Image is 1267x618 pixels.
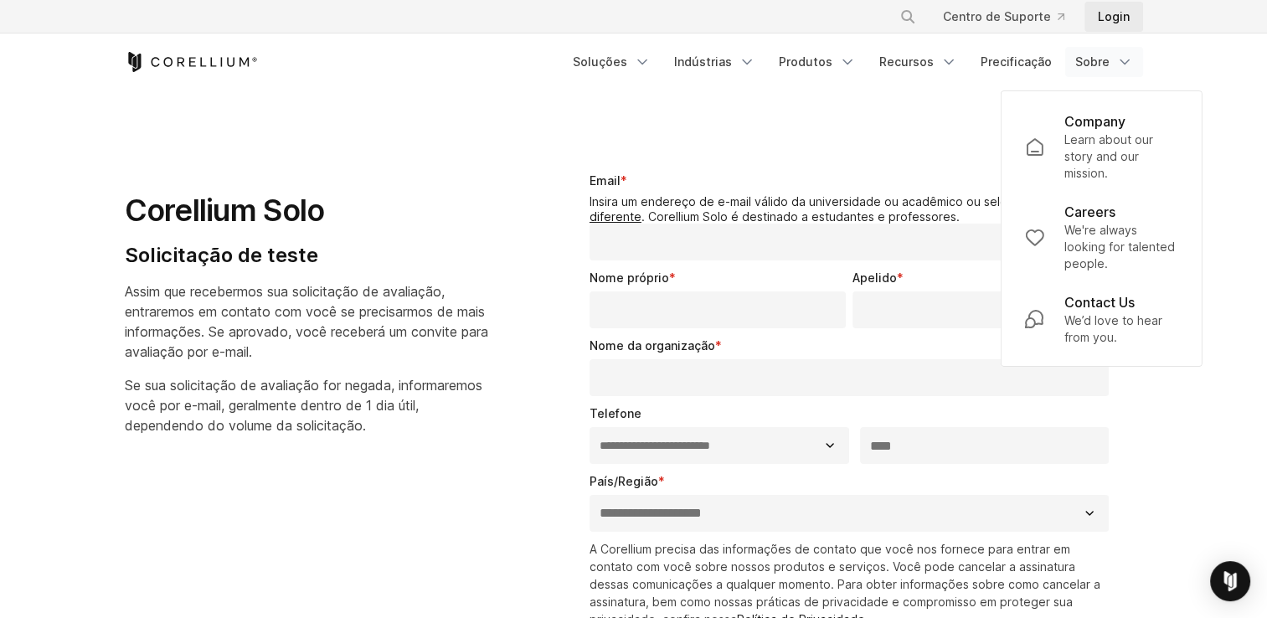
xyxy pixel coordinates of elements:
font: Produtos [779,54,832,70]
a: Login [1084,2,1143,32]
div: Menu de navegação [563,47,1143,77]
span: Email [590,173,621,188]
p: We're always looking for talented people. [1064,222,1178,272]
p: Company [1064,111,1125,131]
div: Menu de navegação [879,2,1143,32]
legend: Insira um endereço de e-mail válido da universidade ou acadêmico ou selecione um . Corellium Solo... [590,194,1116,224]
h1: Corellium Solo [125,192,489,229]
span: Apelido [852,270,897,285]
span: Se sua solicitação de avaliação for negada, informaremos você por e-mail, geralmente dentro de 1 ... [125,377,482,434]
font: Sobre [1075,54,1110,70]
a: Corellium Início [125,52,258,72]
p: Contact Us [1064,292,1135,312]
span: Nome da organização [590,338,715,353]
a: produto diferente [590,194,1103,224]
span: Assim que recebermos sua solicitação de avaliação, entraremos em contato com você se precisarmos ... [125,283,488,360]
p: Learn about our story and our mission. [1064,131,1178,182]
a: Company Learn about our story and our mission. [1011,101,1192,192]
a: Careers We're always looking for talented people. [1011,192,1192,282]
span: País/Região [590,474,658,488]
font: Centro de Suporte [943,8,1051,25]
a: Precificação [971,47,1062,77]
p: Careers [1064,202,1115,222]
a: Contact Us We’d love to hear from you. [1011,282,1192,356]
button: Procurar [893,2,923,32]
font: Indústrias [674,54,732,70]
span: Nome próprio [590,270,669,285]
h4: Solicitação de teste [125,243,489,268]
p: We’d love to hear from you. [1064,312,1178,346]
div: Abra o Intercom Messenger [1210,561,1250,601]
font: Soluções [573,54,627,70]
font: Recursos [879,54,934,70]
span: Telefone [590,406,641,420]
